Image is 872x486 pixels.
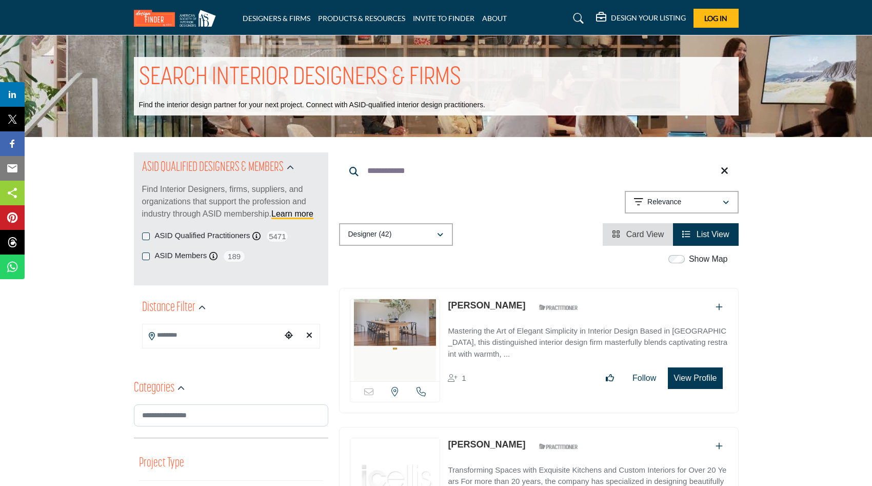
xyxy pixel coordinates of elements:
[448,372,466,384] div: Followers
[302,325,317,347] div: Clear search location
[139,454,184,473] button: Project Type
[704,14,727,23] span: Log In
[142,159,284,177] h2: ASID QUALIFIED DESIGNERS & MEMBERS
[142,232,150,240] input: ASID Qualified Practitioners checkbox
[413,14,474,23] a: INVITE TO FINDER
[697,230,729,239] span: List View
[223,250,246,263] span: 189
[350,299,440,381] img: Tracy Simmons
[626,230,664,239] span: Card View
[139,62,461,94] h1: SEARCH INTERIOR DESIGNERS & FIRMS
[716,442,723,451] a: Add To List
[448,439,525,450] a: [PERSON_NAME]
[448,325,727,360] p: Mastering the Art of Elegant Simplicity in Interior Design Based in [GEOGRAPHIC_DATA], this disti...
[155,230,250,242] label: ASID Qualified Practitioners
[599,368,621,388] button: Like listing
[142,183,320,220] p: Find Interior Designers, firms, suppliers, and organizations that support the profession and indu...
[448,438,525,452] p: Jodi Hook
[603,223,673,246] li: Card View
[281,325,296,347] div: Choose your current location
[647,197,681,207] p: Relevance
[318,14,405,23] a: PRODUCTS & RESOURCES
[271,209,313,218] a: Learn more
[448,319,727,360] a: Mastering the Art of Elegant Simplicity in Interior Design Based in [GEOGRAPHIC_DATA], this disti...
[243,14,310,23] a: DESIGNERS & FIRMS
[448,300,525,310] a: [PERSON_NAME]
[611,13,686,23] h5: DESIGN YOUR LISTING
[155,250,207,262] label: ASID Members
[143,325,281,345] input: Search Location
[448,299,525,313] p: Tracy Simmons
[142,252,150,260] input: ASID Members checkbox
[673,223,738,246] li: List View
[339,223,453,246] button: Designer (42)
[625,191,739,213] button: Relevance
[612,230,664,239] a: View Card
[716,303,723,312] a: Add To List
[339,159,739,183] input: Search Keyword
[134,10,221,27] img: Site Logo
[266,230,289,243] span: 5471
[134,379,174,398] h2: Categories
[134,404,328,426] input: Search Category
[693,9,739,28] button: Log In
[462,374,466,382] span: 1
[626,368,663,388] button: Follow
[535,440,581,453] img: ASID Qualified Practitioners Badge Icon
[348,229,392,240] p: Designer (42)
[142,299,195,317] h2: Distance Filter
[563,10,590,27] a: Search
[668,367,722,389] button: View Profile
[535,301,581,314] img: ASID Qualified Practitioners Badge Icon
[139,100,485,110] p: Find the interior design partner for your next project. Connect with ASID-qualified interior desi...
[596,12,686,25] div: DESIGN YOUR LISTING
[689,253,728,265] label: Show Map
[682,230,729,239] a: View List
[482,14,507,23] a: ABOUT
